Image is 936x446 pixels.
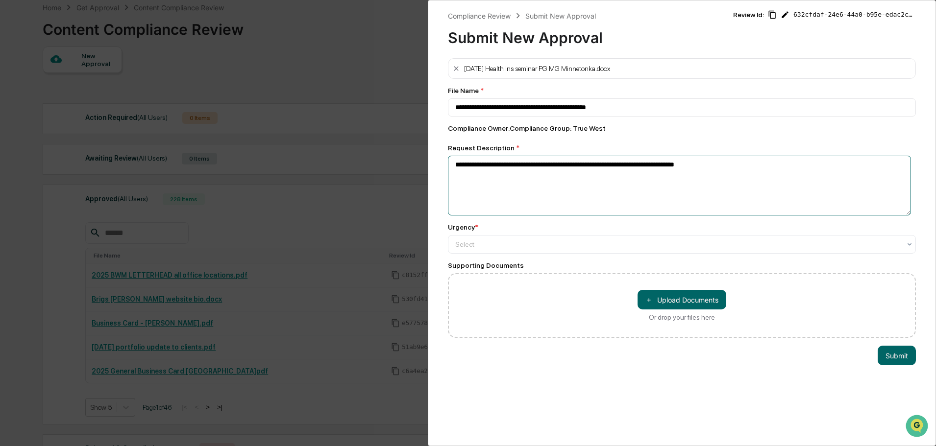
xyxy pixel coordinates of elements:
[793,11,916,19] span: 632cfdaf-24e6-44a0-b95e-edac2cbabf7d
[768,10,777,19] span: Copy Id
[448,21,733,47] div: Submit New Approval
[448,12,511,20] div: Compliance Review
[448,124,916,132] div: Compliance Owner : Compliance Group: True West
[167,78,178,90] button: Start new chat
[10,143,18,151] div: 🔎
[649,313,715,321] div: Or drop your files here
[20,142,62,152] span: Data Lookup
[781,10,789,19] span: Edit Review ID
[6,119,67,137] a: 🖐️Preclearance
[448,223,478,231] div: Urgency
[905,414,931,440] iframe: Open customer support
[33,85,124,93] div: We're available if you need us!
[638,290,726,309] button: Or drop your files here
[525,12,596,20] div: Submit New Approval
[733,11,764,19] span: Review Id:
[20,123,63,133] span: Preclearance
[10,21,178,36] p: How can we help?
[98,166,119,173] span: Pylon
[10,75,27,93] img: 1746055101610-c473b297-6a78-478c-a979-82029cc54cd1
[448,261,916,269] div: Supporting Documents
[69,165,119,173] a: Powered byPylon
[67,119,125,137] a: 🗄️Attestations
[33,75,161,85] div: Start new chat
[878,346,916,365] button: Submit
[6,138,66,156] a: 🔎Data Lookup
[645,295,652,305] span: ＋
[71,124,79,132] div: 🗄️
[448,87,916,94] div: File Name
[10,124,18,132] div: 🖐️
[81,123,122,133] span: Attestations
[464,65,610,72] div: [DATE] Health Ins seminar PG MG Minnetonka.docx
[448,144,916,152] div: Request Description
